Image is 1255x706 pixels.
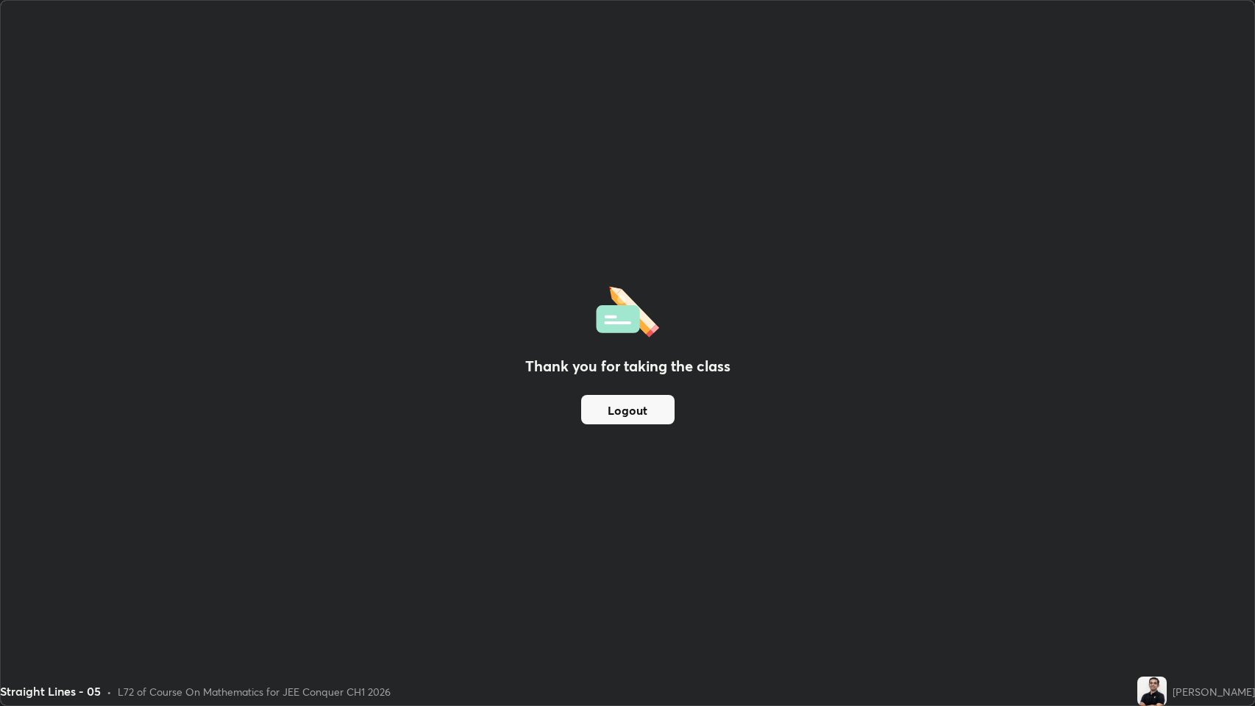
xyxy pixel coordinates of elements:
img: offlineFeedback.1438e8b3.svg [596,282,659,338]
h2: Thank you for taking the class [525,355,730,377]
div: L72 of Course On Mathematics for JEE Conquer CH1 2026 [118,684,391,699]
button: Logout [581,395,675,424]
div: [PERSON_NAME] [1173,684,1255,699]
div: • [107,684,112,699]
img: f8aae543885a491b8a905e74841c74d5.jpg [1137,677,1167,706]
